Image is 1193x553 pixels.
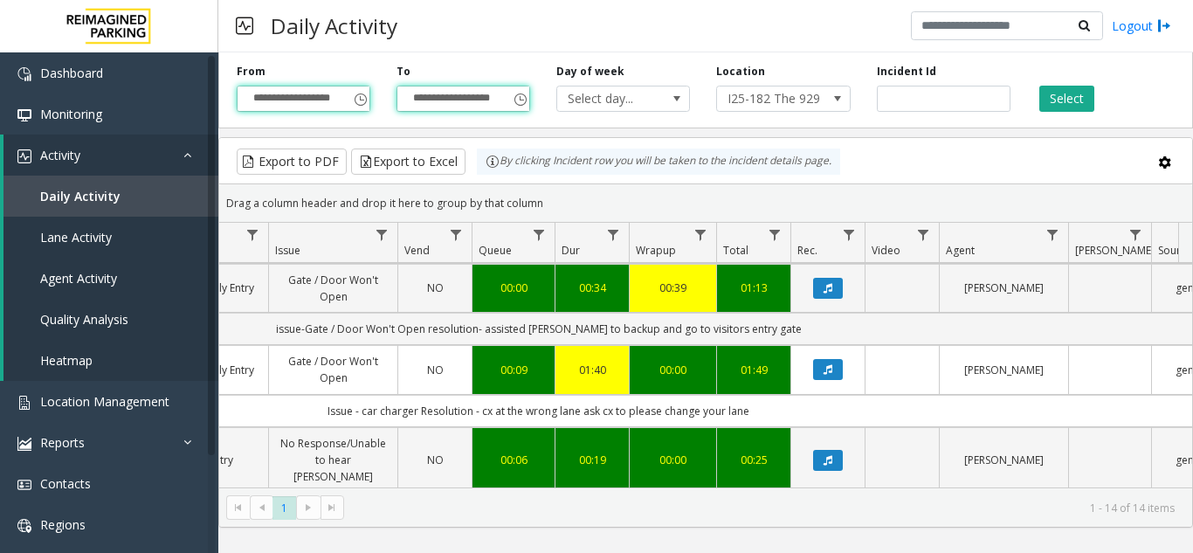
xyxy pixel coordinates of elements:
span: Video [872,243,900,258]
a: Dur Filter Menu [602,223,625,246]
img: logout [1157,17,1171,35]
a: NO [409,280,461,296]
kendo-pager-info: 1 - 14 of 14 items [355,501,1175,515]
span: Wrapup [636,243,676,258]
a: 01:40 [566,362,618,378]
a: Rec. Filter Menu [838,223,861,246]
img: 'icon' [17,396,31,410]
img: 'icon' [17,67,31,81]
label: Incident Id [877,64,936,79]
button: Export to Excel [351,149,465,175]
a: Activity [3,135,218,176]
a: 00:25 [728,452,780,468]
img: 'icon' [17,149,31,163]
h3: Daily Activity [262,4,406,47]
a: 00:06 [483,452,544,468]
a: Lane Filter Menu [241,223,265,246]
label: Location [716,64,765,79]
div: Drag a column header and drop it here to group by that column [219,188,1192,218]
img: 'icon' [17,108,31,122]
div: 00:00 [483,280,544,296]
a: 01:13 [728,280,780,296]
span: Contacts [40,475,91,492]
span: NO [427,363,444,377]
span: Daily Activity [40,188,121,204]
a: Lane Activity [3,217,218,258]
span: I25-182 The 929 Garage (I) (R390) [717,86,823,111]
span: Issue [275,243,300,258]
span: Location Management [40,393,169,410]
a: 00:39 [640,280,706,296]
a: Daily Activity [3,176,218,217]
img: 'icon' [17,478,31,492]
a: NO [409,452,461,468]
span: Regions [40,516,86,533]
a: Agent Activity [3,258,218,299]
a: [PERSON_NAME] [950,280,1058,296]
span: Dur [562,243,580,258]
span: Agent Activity [40,270,117,287]
img: infoIcon.svg [486,155,500,169]
button: Export to PDF [237,149,347,175]
a: Logout [1112,17,1171,35]
span: Select day... [557,86,663,111]
span: NO [427,453,444,467]
img: pageIcon [236,4,253,47]
a: Heatmap [3,340,218,381]
label: Day of week [556,64,624,79]
a: Total Filter Menu [763,223,787,246]
span: NO [427,280,444,295]
a: 00:00 [640,362,706,378]
button: Select [1039,86,1094,112]
a: No Response/Unable to hear [PERSON_NAME] [279,435,387,486]
span: Reports [40,434,85,451]
span: Page 1 [272,496,296,520]
a: 00:19 [566,452,618,468]
a: Parker Filter Menu [1124,223,1148,246]
a: [PERSON_NAME] [950,452,1058,468]
span: Activity [40,147,80,163]
img: 'icon' [17,519,31,533]
a: Quality Analysis [3,299,218,340]
span: Heatmap [40,352,93,369]
a: 01:49 [728,362,780,378]
a: 00:09 [483,362,544,378]
a: Queue Filter Menu [528,223,551,246]
div: By clicking Incident row you will be taken to the incident details page. [477,149,840,175]
span: Toggle popup [350,86,369,111]
a: Agent Filter Menu [1041,223,1065,246]
a: Vend Filter Menu [445,223,468,246]
span: Monitoring [40,106,102,122]
span: Queue [479,243,512,258]
a: Gate / Door Won't Open [279,353,387,386]
span: [PERSON_NAME] [1075,243,1155,258]
a: Gate / Door Won't Open [279,272,387,305]
span: Quality Analysis [40,311,128,328]
span: Rec. [797,243,817,258]
label: From [237,64,265,79]
span: Vend [404,243,430,258]
a: 00:00 [640,452,706,468]
span: Source [1158,243,1192,258]
a: 00:34 [566,280,618,296]
span: Agent [946,243,975,258]
a: Video Filter Menu [912,223,935,246]
label: To [397,64,410,79]
span: Toggle popup [510,86,529,111]
a: Wrapup Filter Menu [689,223,713,246]
span: Total [723,243,748,258]
a: NO [409,362,461,378]
a: [PERSON_NAME] [950,362,1058,378]
span: Lane Activity [40,229,112,245]
a: Issue Filter Menu [370,223,394,246]
span: Dashboard [40,65,103,81]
